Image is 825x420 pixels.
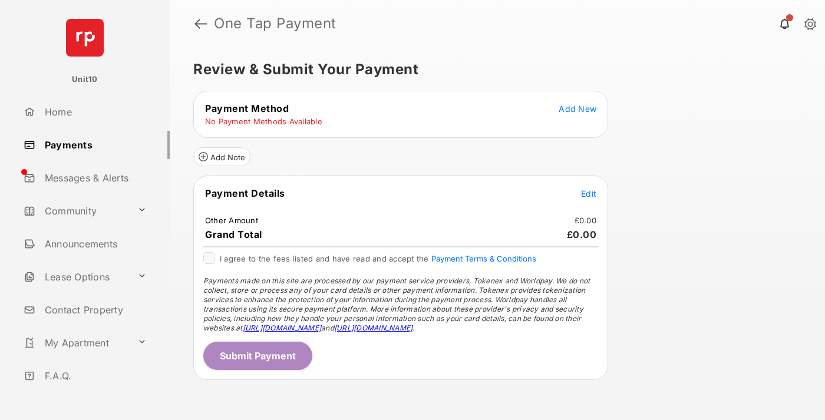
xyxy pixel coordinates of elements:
[19,230,170,258] a: Announcements
[205,102,289,114] span: Payment Method
[19,164,170,192] a: Messages & Alerts
[204,215,259,226] td: Other Amount
[205,187,285,199] span: Payment Details
[19,329,133,357] a: My Apartment
[193,62,792,77] h5: Review & Submit Your Payment
[19,362,170,390] a: F.A.Q.
[19,131,170,159] a: Payments
[203,342,312,370] button: Submit Payment
[214,16,336,31] strong: One Tap Payment
[334,323,412,332] a: [URL][DOMAIN_NAME]
[19,197,133,225] a: Community
[66,19,104,57] img: svg+xml;base64,PHN2ZyB4bWxucz0iaHR0cDovL3d3dy53My5vcmcvMjAwMC9zdmciIHdpZHRoPSI2NCIgaGVpZ2h0PSI2NC...
[19,98,170,126] a: Home
[431,254,536,263] button: I agree to the fees listed and have read and accept the
[574,215,597,226] td: £0.00
[72,74,98,85] p: Unit10
[567,229,597,240] span: £0.00
[559,102,596,114] button: Add New
[581,188,596,199] span: Edit
[243,323,321,332] a: [URL][DOMAIN_NAME]
[203,276,590,332] span: Payments made on this site are processed by our payment service providers, Tokenex and Worldpay. ...
[205,229,262,240] span: Grand Total
[19,263,133,291] a: Lease Options
[193,147,250,166] button: Add Note
[581,187,596,199] button: Edit
[220,254,536,263] span: I agree to the fees listed and have read and accept the
[204,116,323,127] td: No Payment Methods Available
[19,296,170,324] a: Contact Property
[559,104,596,114] span: Add New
